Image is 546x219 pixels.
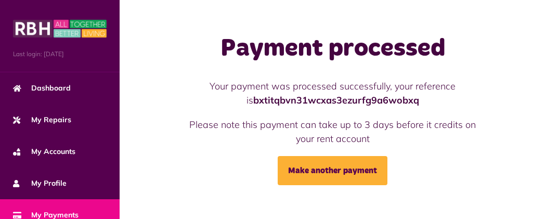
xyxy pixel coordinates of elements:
[13,178,67,189] span: My Profile
[278,156,387,185] a: Make another payment
[253,94,419,106] strong: bxtitqbvn31wcxas3ezurfg9a6wobxq
[13,114,71,125] span: My Repairs
[13,146,75,157] span: My Accounts
[13,83,71,94] span: Dashboard
[13,49,107,59] span: Last login: [DATE]
[189,118,477,146] p: Please note this payment can take up to 3 days before it credits on your rent account
[13,18,107,39] img: MyRBH
[189,34,477,64] h1: Payment processed
[189,79,477,107] p: Your payment was processed successfully, your reference is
